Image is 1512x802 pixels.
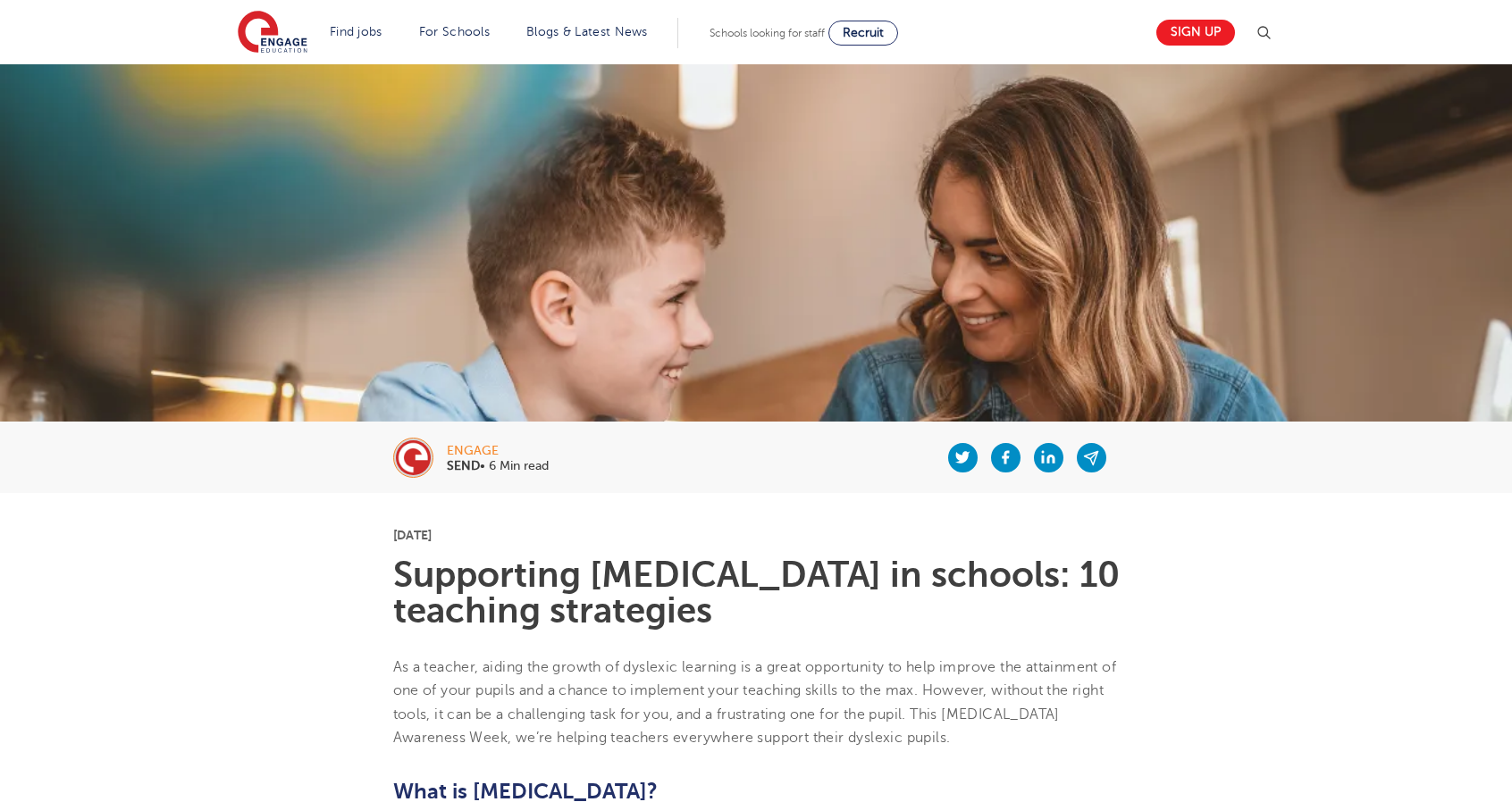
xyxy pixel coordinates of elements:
[238,11,307,55] img: Engage Education
[447,459,480,472] b: SEND
[419,25,490,38] a: For Schools
[1156,20,1235,46] a: Sign up
[330,25,382,38] a: Find jobs
[393,659,1117,746] span: As a teacher, aiding the growth of dyslexic learning is a great opportunity to help improve the a...
[828,21,898,46] a: Recruit
[393,557,1120,629] h1: Supporting [MEDICAL_DATA] in schools: 10 teaching strategies
[526,25,648,38] a: Blogs & Latest News
[447,460,549,472] p: • 6 Min read
[710,27,825,39] span: Schools looking for staff
[393,529,1120,541] p: [DATE]
[447,445,549,457] div: engage
[843,26,884,39] span: Recruit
